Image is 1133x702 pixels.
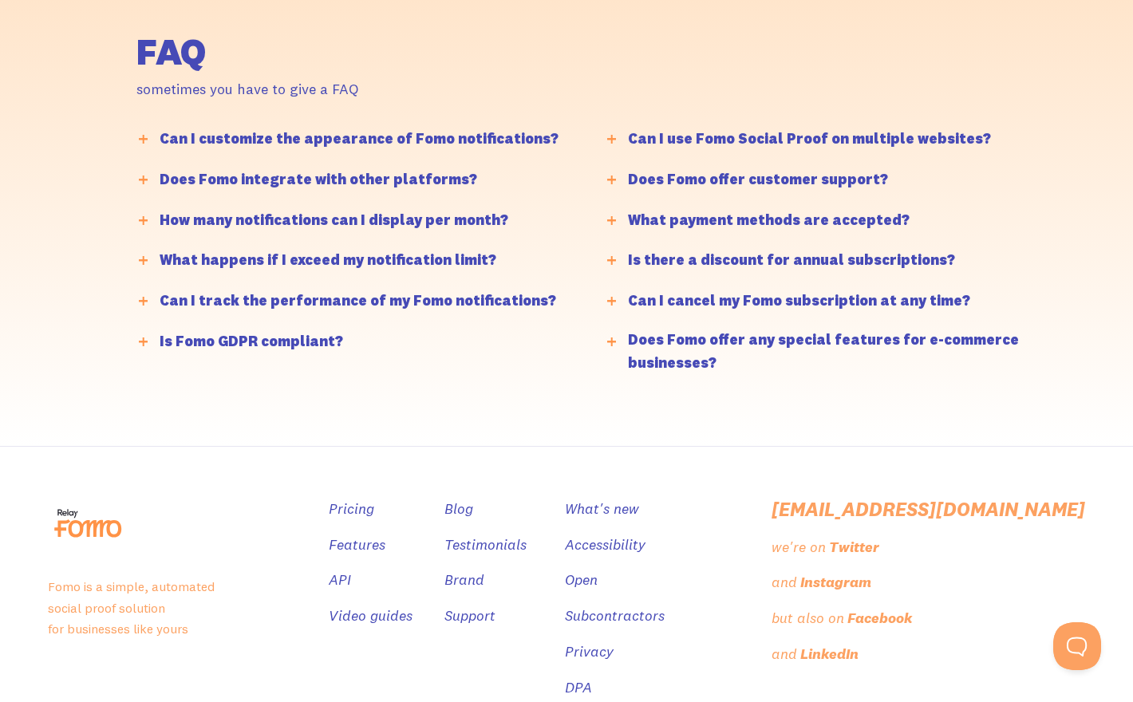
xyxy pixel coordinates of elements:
a: Blog [444,498,473,521]
div: Is Fomo GDPR compliant? [160,330,343,353]
div: How many notifications can I display per month? [160,209,508,232]
div: What happens if I exceed my notification limit? [160,249,496,272]
a: Accessibility [565,534,645,557]
div: Can I customize the appearance of Fomo notifications? [160,128,559,151]
a: Facebook [847,607,915,630]
a: API [329,569,351,592]
a: Video guides [329,605,413,628]
a: Testimonials [444,534,527,557]
div: and [772,571,797,594]
div: Is there a discount for annual subscriptions? [628,249,955,272]
div: and [772,643,797,666]
a: Pricing [329,498,374,521]
a: Features [329,534,385,557]
div: but also on [772,607,844,630]
h2: FAQ [136,34,807,70]
a: Privacy [565,641,614,664]
a: Subcontractors [565,605,665,628]
div: we're on [772,536,826,559]
div: Does Fomo offer customer support? [628,168,888,191]
div: Can I use Fomo Social Proof on multiple websites? [628,128,991,151]
a: Instagram [800,571,874,594]
div: What payment methods are accepted? [628,209,910,232]
div: LinkedIn [800,643,859,666]
a: Twitter [829,536,882,559]
div: Does Fomo integrate with other platforms? [160,168,477,191]
a: Support [444,605,495,628]
iframe: Toggle Customer Support [1053,622,1101,670]
a: LinkedIn [800,643,862,666]
a: [EMAIL_ADDRESS][DOMAIN_NAME] [772,498,1085,521]
a: DPA [565,676,592,700]
div: Facebook [847,607,912,630]
a: What's new [565,498,639,521]
div: Instagram [800,571,871,594]
p: Fomo is a simple, automated social proof solution for businesses like yours [48,576,297,640]
a: Brand [444,569,484,592]
div: Does Fomo offer any special features for e-commerce businesses? [628,329,1041,375]
a: Open [565,569,598,592]
div: Can I track the performance of my Fomo notifications? [160,290,556,313]
div: sometimes you have to give a FAQ [136,78,807,101]
div: Twitter [829,536,879,559]
div: Can I cancel my Fomo subscription at any time? [628,290,970,313]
